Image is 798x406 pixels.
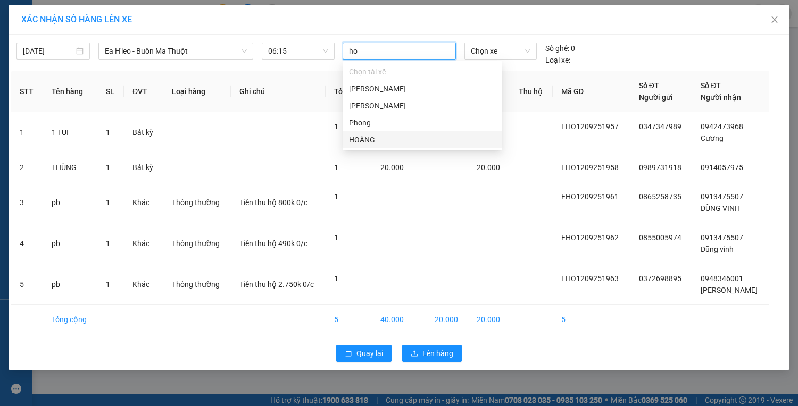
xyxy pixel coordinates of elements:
[11,71,43,112] th: STT
[8,57,24,68] span: CR :
[639,192,681,201] span: 0865258735
[124,71,163,112] th: ĐVT
[239,280,314,289] span: Tiền thu hộ 2.750k 0/c
[43,71,97,112] th: Tên hàng
[334,163,338,172] span: 1
[11,223,43,264] td: 4
[345,350,352,358] span: rollback
[701,286,758,294] span: [PERSON_NAME]
[334,122,338,131] span: 1
[701,122,743,131] span: 0942473968
[343,97,502,114] div: Nông Hồng Phi
[545,54,570,66] span: Loại xe:
[561,192,619,201] span: EHO1209251961
[349,134,496,146] div: HOÀNG
[561,274,619,283] span: EHO1209251963
[334,233,338,242] span: 1
[510,71,553,112] th: Thu hộ
[639,81,659,90] span: Số ĐT
[639,233,681,242] span: 0855005974
[701,245,734,253] span: Dũng vinh
[701,204,740,213] span: DŨNG VINH
[163,71,231,112] th: Loại hàng
[349,117,496,129] div: Phong
[124,264,163,305] td: Khác
[23,45,74,57] input: 13/09/2025
[349,66,496,78] div: Chọn tài xế
[343,131,502,148] div: HOÀNG
[356,348,383,359] span: Quay lại
[21,14,132,24] span: XÁC NHẬN SỐ HÀNG LÊN XE
[545,43,575,54] div: 0
[8,56,85,69] div: 30.000
[91,9,165,22] div: BMT
[701,233,743,242] span: 0913475507
[561,163,619,172] span: EHO1209251958
[343,63,502,80] div: Chọn tài xế
[422,348,453,359] span: Lên hàng
[343,114,502,131] div: Phong
[43,223,97,264] td: pb
[402,345,462,362] button: uploadLên hàng
[9,22,84,35] div: chu tinh
[477,163,500,172] span: 20.000
[163,223,231,264] td: Thông thường
[760,5,789,35] button: Close
[43,112,97,153] td: 1 TUI
[334,274,338,283] span: 1
[9,9,84,22] div: Eahleo
[106,128,110,137] span: 1
[561,233,619,242] span: EHO1209251962
[770,15,779,24] span: close
[380,163,404,172] span: 20.000
[639,93,673,101] span: Người gửi
[102,74,116,89] span: SL
[239,198,307,207] span: Tiền thu hộ 800k 0/c
[639,163,681,172] span: 0989731918
[11,264,43,305] td: 5
[334,192,338,201] span: 1
[43,264,97,305] td: pb
[561,122,619,131] span: EHO1209251957
[124,223,163,264] td: Khác
[91,35,165,49] div: 0903387475
[326,305,371,334] td: 5
[349,100,496,112] div: [PERSON_NAME]
[105,43,247,59] span: Ea H'leo - Buôn Ma Thuột
[91,10,117,21] span: Nhận:
[124,182,163,223] td: Khác
[639,122,681,131] span: 0347347989
[336,345,392,362] button: rollbackQuay lại
[9,35,84,49] div: 0982421137
[43,182,97,223] td: pb
[106,239,110,248] span: 1
[545,43,569,54] span: Số ghế:
[701,134,724,142] span: Cương
[426,305,468,334] td: 20.000
[471,43,530,59] span: Chọn xe
[106,163,110,172] span: 1
[11,182,43,223] td: 3
[106,280,110,289] span: 1
[268,43,329,59] span: 06:15
[372,305,427,334] td: 40.000
[349,83,496,95] div: [PERSON_NAME]
[701,274,743,283] span: 0948346001
[701,163,743,172] span: 0914057975
[701,192,743,201] span: 0913475507
[9,75,165,88] div: Tên hàng: thùng ( : 1 )
[106,198,110,207] span: 1
[11,153,43,182] td: 2
[163,264,231,305] td: Thông thường
[124,153,163,182] td: Bất kỳ
[97,71,124,112] th: SL
[468,305,510,334] td: 20.000
[43,153,97,182] td: THÙNG
[553,305,630,334] td: 5
[553,71,630,112] th: Mã GD
[124,112,163,153] td: Bất kỳ
[241,48,247,54] span: down
[239,239,307,248] span: Tiền thu hộ 490k 0/c
[411,350,418,358] span: upload
[343,80,502,97] div: Huỳnh Cao Phố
